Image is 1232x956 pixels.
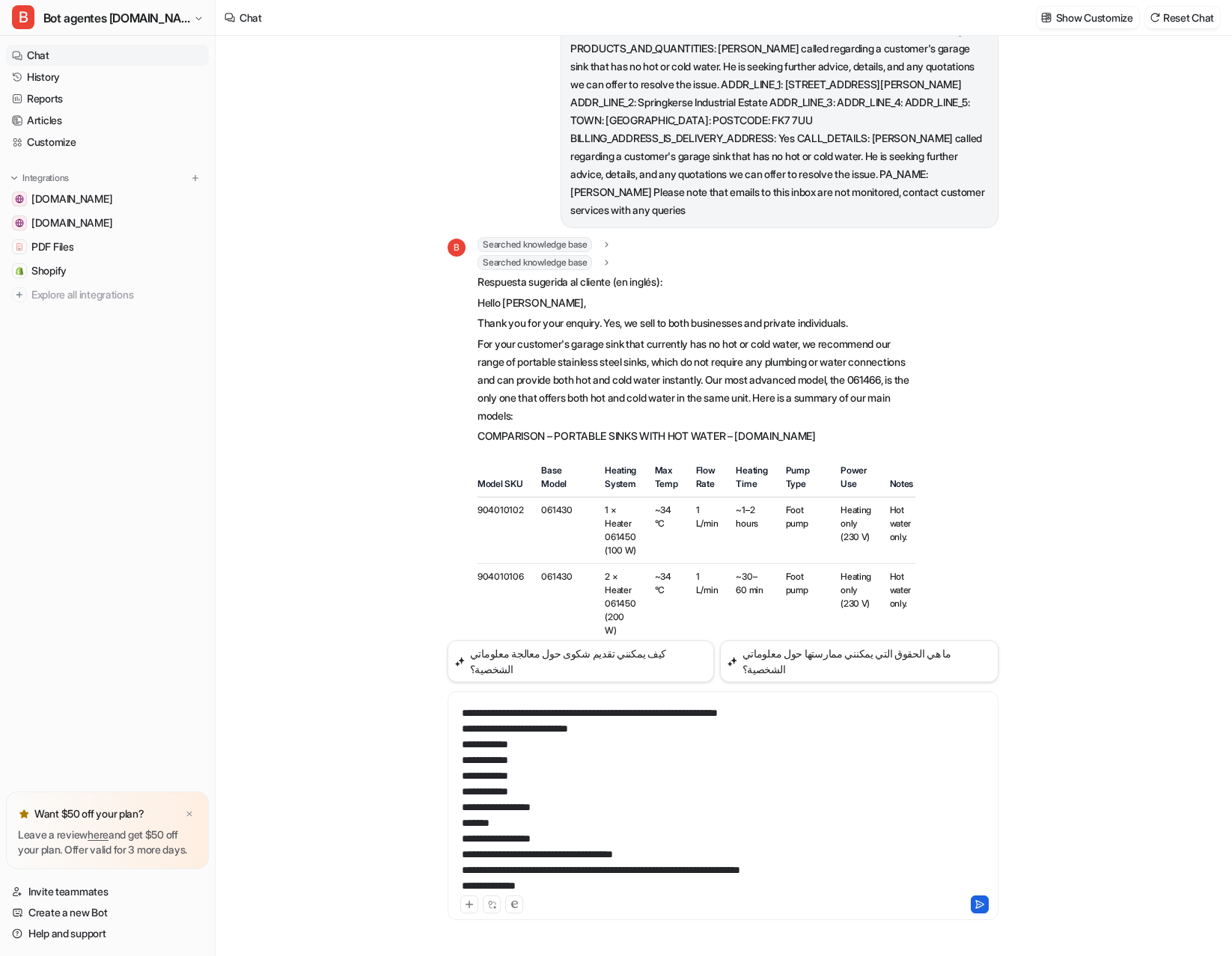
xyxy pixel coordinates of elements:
p: Leave a review and get $50 off your plan. Offer valid for 3 more days. [18,827,197,857]
td: 2 × Heater 061450 (200 W) [596,564,646,644]
a: Chat [6,45,209,66]
td: 904010106 [478,564,532,644]
a: Reports [6,88,209,109]
td: Hot water only. [881,564,915,644]
button: Integrations [6,171,73,186]
img: handwashbasin.com [15,218,24,227]
th: Base Model [532,463,596,497]
button: Reset Chat [1145,7,1220,28]
a: Invite teammates [6,881,209,902]
td: 904010102 [478,497,532,564]
span: [DOMAIN_NAME] [31,215,112,230]
span: [DOMAIN_NAME] [31,191,112,206]
button: كيف يمكنني تقديم شكوى حول معالجة معلوماتي الشخصية؟ [448,640,714,682]
th: Power Use [832,463,880,497]
p: For your customer's garage sink that currently has no hot or cold water, we recommend our range o... [478,335,915,425]
img: expand menu [9,173,19,183]
th: Pump Type [777,463,832,497]
td: Hot water only. [881,497,915,564]
div: Chat [240,10,262,25]
span: Explore all integrations [31,283,203,307]
a: Help and support [6,923,209,944]
img: x [185,809,194,819]
th: Heating Time [727,463,776,497]
span: Shopify [31,263,67,278]
td: Foot pump [777,497,832,564]
a: here [88,828,109,841]
a: Explore all integrations [6,284,209,305]
button: Show Customize [1037,7,1139,28]
a: ShopifyShopify [6,260,209,281]
td: ~34 °C [646,497,687,564]
td: ~1–2 hours [727,497,776,564]
img: menu_add.svg [190,173,201,183]
p: COMPARISON – PORTABLE SINKS WITH HOT WATER – [DOMAIN_NAME] [478,427,915,445]
td: Foot pump [777,564,832,644]
a: handwashbasin.com[DOMAIN_NAME] [6,212,209,233]
span: PDF Files [31,239,73,254]
img: customize [1041,12,1052,23]
a: History [6,67,209,88]
p: Show Customize [1056,10,1133,25]
span: Searched knowledge base [478,255,592,270]
td: 061430 [532,564,596,644]
img: reset [1150,12,1160,23]
p: Integrations [22,172,69,184]
img: PDF Files [15,242,24,251]
p: Thank you for your enquiry. Yes, we sell to both businesses and private individuals. [478,314,915,332]
th: Flow Rate [687,463,728,497]
td: 061430 [532,497,596,564]
th: Heating System [596,463,646,497]
td: 1 L/min [687,497,728,564]
a: Articles [6,110,209,131]
span: Bot agentes [DOMAIN_NAME] [43,7,190,28]
p: Want $50 off your plan? [34,806,144,821]
td: ~34 °C [646,564,687,644]
th: Notes [881,463,915,497]
img: explore all integrations [12,287,27,302]
img: www.lioninox.com [15,194,24,203]
button: ما هي الحقوق التي يمكنني ممارستها حول معلوماتي الشخصية؟ [720,640,998,682]
span: B [12,5,34,29]
a: PDF FilesPDF Files [6,236,209,257]
td: 1 × Heater 061450 (100 W) [596,497,646,564]
span: Searched knowledge base [478,237,592,252]
p: Hello [PERSON_NAME], [478,294,915,312]
span: B [448,239,466,257]
th: Max Temp [646,463,687,497]
td: 1 L/min [687,564,728,644]
th: Model SKU [478,463,532,497]
td: Heating only (230 V) [832,564,880,644]
p: Respuesta sugerida al cliente (en inglés): [478,273,915,291]
td: ~30–60 min [727,564,776,644]
a: Create a new Bot [6,902,209,923]
a: Customize [6,132,209,153]
img: star [18,808,30,820]
a: www.lioninox.com[DOMAIN_NAME] [6,189,209,209]
img: Shopify [15,266,24,275]
td: Heating only (230 V) [832,497,880,564]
